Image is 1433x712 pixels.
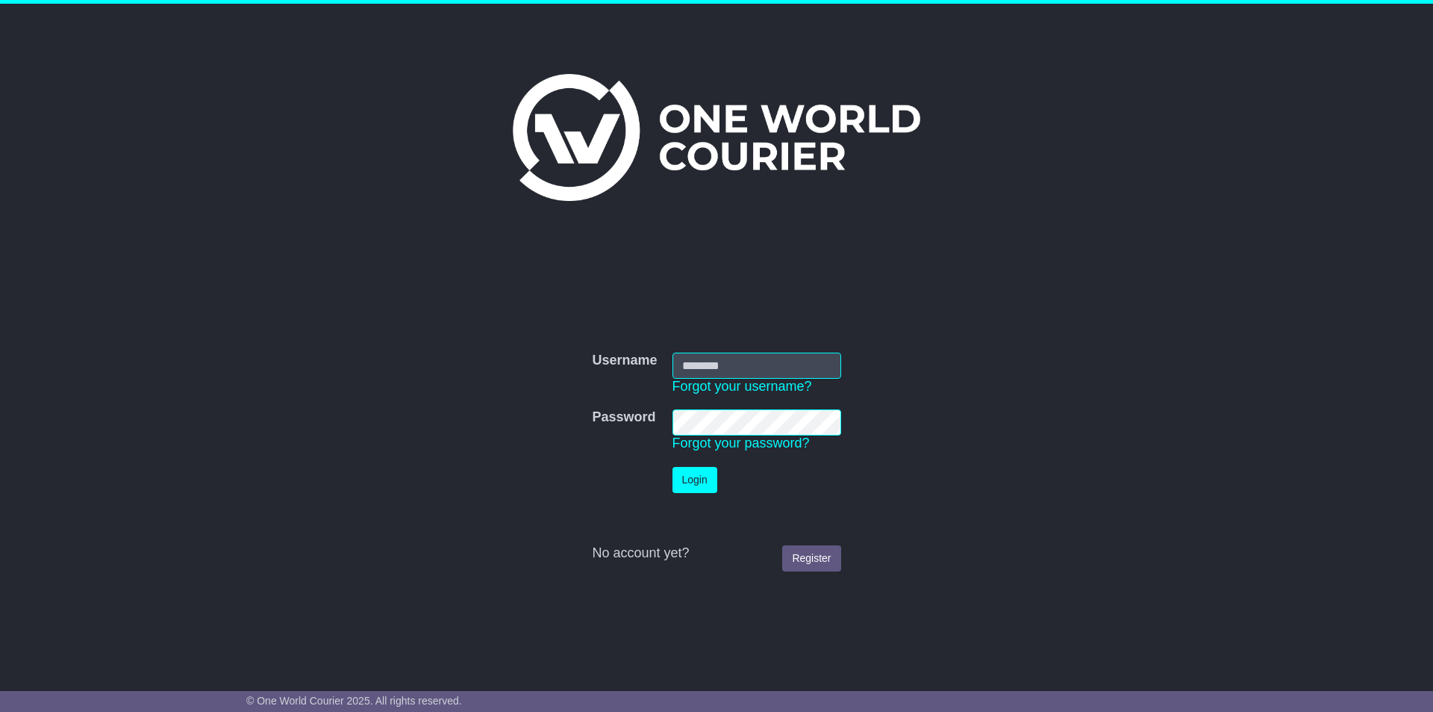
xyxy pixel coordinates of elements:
label: Username [592,353,657,369]
a: Forgot your password? [672,436,810,451]
a: Forgot your username? [672,379,812,394]
div: No account yet? [592,545,840,562]
img: One World [513,74,920,201]
button: Login [672,467,717,493]
span: © One World Courier 2025. All rights reserved. [246,695,462,707]
a: Register [782,545,840,572]
label: Password [592,409,655,426]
